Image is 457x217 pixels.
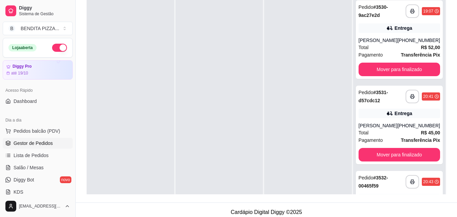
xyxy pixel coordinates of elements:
span: Lista de Pedidos [14,152,49,159]
span: Sistema de Gestão [19,11,70,17]
span: Dashboard [14,98,37,105]
a: Diggy Proaté 19/10 [3,60,73,80]
div: Dia a dia [3,115,73,126]
span: KDS [14,189,23,195]
div: Loja aberta [8,44,37,51]
div: Acesso Rápido [3,85,73,96]
button: Mover para finalizado [359,148,440,161]
a: Lista de Pedidos [3,150,73,161]
button: Select a team [3,22,73,35]
article: Diggy Pro [13,64,32,69]
span: Total [359,129,369,136]
a: KDS [3,187,73,197]
button: [EMAIL_ADDRESS][DOMAIN_NAME] [3,198,73,214]
a: Dashboard [3,96,73,107]
span: Pedido [359,175,373,180]
span: Salão / Mesas [14,164,44,171]
div: 20:43 [423,179,433,185]
button: Alterar Status [52,44,67,52]
div: 19:07 [423,8,433,14]
article: até 19/10 [11,70,28,76]
strong: Transferência Pix [401,52,440,58]
span: Diggy Bot [14,176,34,183]
span: Pagamento [359,51,383,59]
div: Entrega [394,25,412,31]
span: Pedido [359,4,373,10]
div: [PERSON_NAME] [359,37,397,44]
a: DiggySistema de Gestão [3,3,73,19]
button: Mover para finalizado [359,63,440,76]
div: BENDITA PIZZA ... [21,25,59,32]
div: [PERSON_NAME] [359,122,397,129]
strong: Transferência Pix [401,137,440,143]
span: [EMAIL_ADDRESS][DOMAIN_NAME] [19,203,62,209]
div: Entrega [394,110,412,117]
strong: # 3532-00465f59 [359,175,388,189]
button: Pedidos balcão (PDV) [3,126,73,136]
span: Pedido [359,90,373,95]
a: Salão / Mesas [3,162,73,173]
strong: # 3531-d57cdc12 [359,90,388,103]
div: [PHONE_NUMBER] [397,37,440,44]
strong: R$ 52,00 [421,45,440,50]
strong: # 3530-9ac27e2d [359,4,388,18]
span: Gestor de Pedidos [14,140,53,147]
a: Gestor de Pedidos [3,138,73,149]
span: Total [359,44,369,51]
span: Pedidos balcão (PDV) [14,128,60,134]
a: Diggy Botnovo [3,174,73,185]
div: [PHONE_NUMBER] [397,122,440,129]
span: Pagamento [359,136,383,144]
span: B [8,25,15,32]
strong: R$ 45,00 [421,130,440,135]
div: 20:41 [423,94,433,99]
span: Diggy [19,5,70,11]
